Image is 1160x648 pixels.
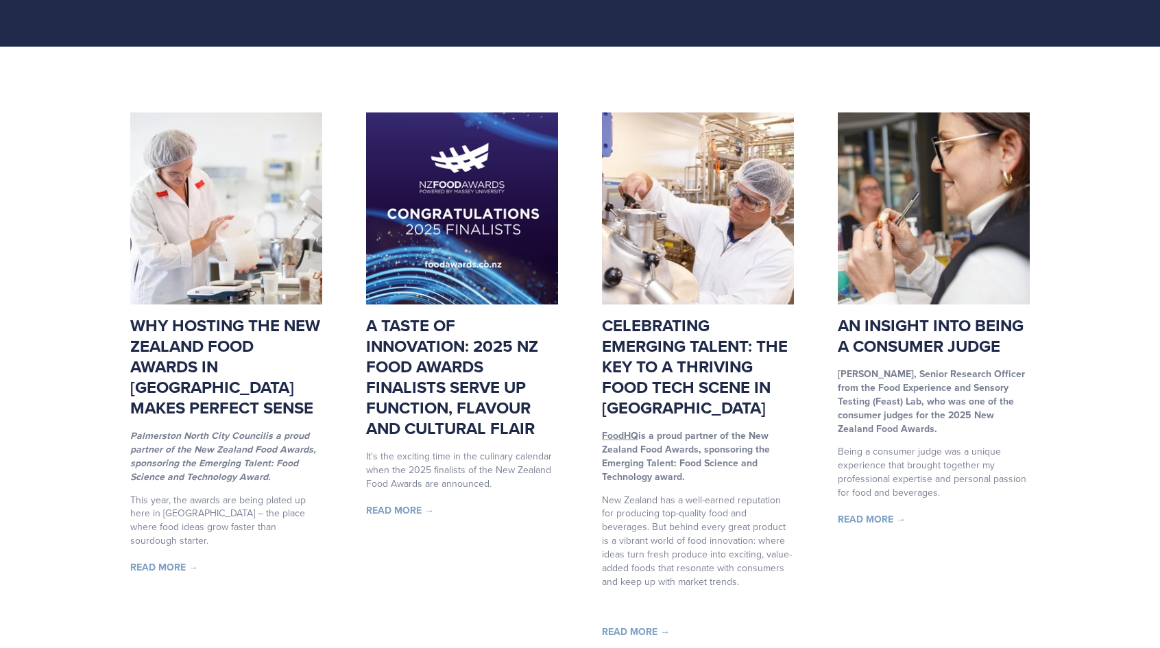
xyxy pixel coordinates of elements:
a: Read More → [602,625,670,638]
img: An insight into being a consumer judge [838,112,1030,304]
p: This year, the awards are being plated up here in [GEOGRAPHIC_DATA] – the place where food ideas ... [130,494,322,549]
img: Celebrating Emerging Talent: The Key to a thriving food tech scene in New Zealand [602,112,794,304]
p: It's the exciting time in the culinary calendar when the 2025 finalists of the New Zealand Food A... [366,450,558,491]
strong: is a proud partner of the New Zealand Food Awards, sponsoring the Emerging Talent: Food Science a... [602,429,773,483]
a: Why hosting the New Zealand Food Awards in [GEOGRAPHIC_DATA] makes perfect sense [130,313,320,420]
a: Read More → [366,503,434,517]
strong: [PERSON_NAME], Senior Research Officer from the Food Experience and Sensory Testing (Feast) Lab, ... [838,367,1028,435]
img: A taste of innovation: 2025 NZ Food Awards finalists serve up function, flavour and cultural flair [366,112,558,304]
a: An insight into being a consumer judge [838,313,1024,358]
a: Read More → [838,512,906,526]
em: is a proud partner of the New Zealand Food Awards, sponsoring the Emerging Talent: Food Science a... [130,429,319,483]
p: New Zealand has a well-earned reputation for producing top-quality food and beverages. But behind... [602,494,794,589]
a: Palmerston North City Council [130,429,265,442]
a: Read More → [130,560,198,574]
a: Celebrating Emerging Talent: The Key to a thriving food tech scene in [GEOGRAPHIC_DATA] [602,313,788,420]
a: FoodHQ [602,429,638,442]
p: Being a consumer judge was a unique experience that brought together my professional expertise an... [838,445,1030,500]
a: A taste of innovation: 2025 NZ Food Awards finalists serve up function, flavour and cultural flair [366,313,538,440]
img: Why hosting the New Zealand Food Awards in Palmy makes perfect sense [130,112,322,304]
